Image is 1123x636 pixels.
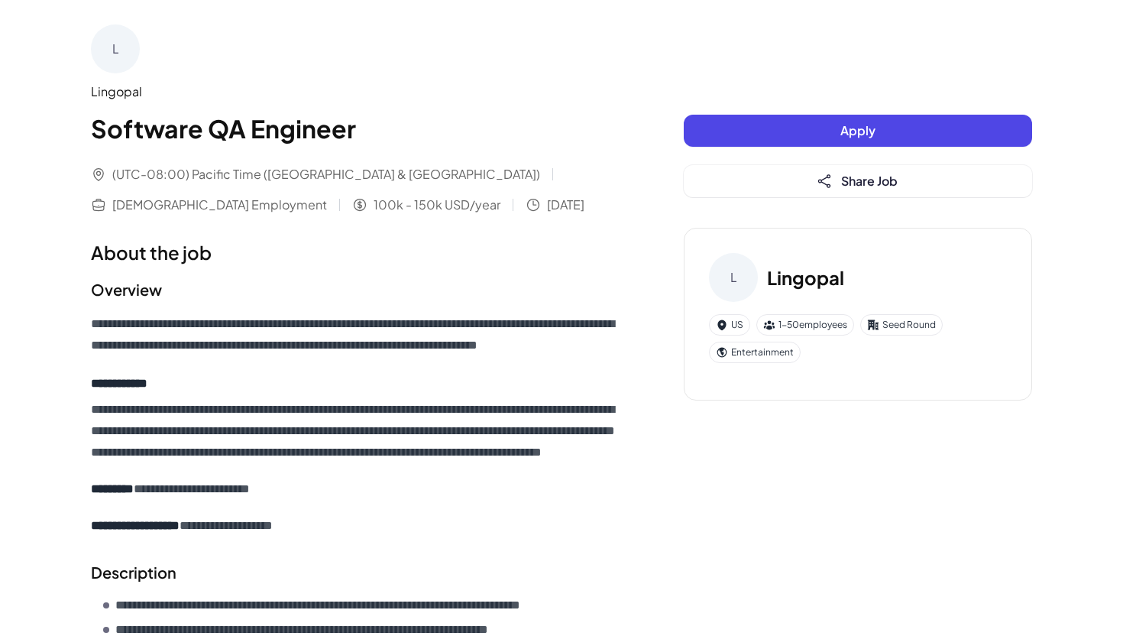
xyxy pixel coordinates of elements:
h1: About the job [91,238,623,266]
div: Entertainment [709,342,801,363]
h2: Description [91,561,623,584]
span: Share Job [841,173,898,189]
h1: Software QA Engineer [91,110,623,147]
span: [DEMOGRAPHIC_DATA] Employment [112,196,327,214]
div: L [709,253,758,302]
h3: Lingopal [767,264,844,291]
div: L [91,24,140,73]
button: Apply [684,115,1032,147]
div: Lingopal [91,83,623,101]
div: 1-50 employees [756,314,854,336]
div: US [709,314,750,336]
span: [DATE] [547,196,584,214]
h2: Overview [91,278,623,301]
span: Apply [840,122,875,138]
span: 100k - 150k USD/year [374,196,500,214]
button: Share Job [684,165,1032,197]
span: (UTC-08:00) Pacific Time ([GEOGRAPHIC_DATA] & [GEOGRAPHIC_DATA]) [112,165,540,183]
div: Seed Round [860,314,943,336]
